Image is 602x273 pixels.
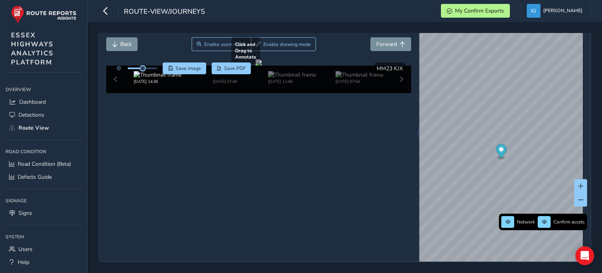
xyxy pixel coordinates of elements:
img: rr logo [11,5,76,23]
span: Save PDF [224,65,246,71]
div: System [5,231,82,243]
a: Help [5,256,82,269]
span: Dashboard [19,98,46,106]
span: Network [517,219,535,225]
span: Users [18,246,33,253]
div: Map marker [496,144,507,160]
button: My Confirm Exports [441,4,510,18]
button: Draw [251,37,316,51]
img: diamond-layout [527,4,540,18]
span: Confirm assets [553,219,585,225]
span: ESSEX HIGHWAYS ANALYTICS PLATFORM [11,31,54,67]
a: Signs [5,207,82,220]
div: Open Intercom Messenger [575,246,594,265]
span: Route View [18,124,49,132]
span: Back [120,40,132,48]
button: Back [106,37,138,51]
div: [DATE] 07:54 [335,79,383,84]
span: Forward [376,40,397,48]
div: Overview [5,84,82,95]
a: Road Condition (Beta) [5,158,82,170]
span: My Confirm Exports [455,7,504,15]
button: Zoom [192,37,251,51]
a: Defects Guide [5,170,82,183]
img: Thumbnail frame [268,71,316,79]
span: Signs [18,209,32,217]
div: Signage [5,195,82,207]
span: route-view/journeys [124,7,205,18]
button: PDF [212,62,251,74]
span: Detections [18,111,44,119]
span: Road Condition (Beta) [18,160,71,168]
a: Route View [5,121,82,134]
a: Dashboard [5,95,82,108]
div: Road Condition [5,146,82,158]
button: Forward [370,37,411,51]
span: Enable drawing mode [263,41,311,48]
img: Thumbnail frame [201,71,249,79]
a: Users [5,243,82,256]
div: [DATE] 07:40 [201,79,249,84]
button: Save [163,62,206,74]
span: Help [18,258,29,266]
div: [DATE] 14:36 [134,79,181,84]
div: [DATE] 11:48 [268,79,316,84]
img: Thumbnail frame [134,71,181,79]
img: Thumbnail frame [335,71,383,79]
span: [PERSON_NAME] [543,4,582,18]
a: Detections [5,108,82,121]
button: [PERSON_NAME] [527,4,585,18]
span: Save image [176,65,201,71]
span: Enable zoom mode [204,41,246,48]
span: Defects Guide [18,173,52,181]
span: MM23 KJX [377,65,403,72]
